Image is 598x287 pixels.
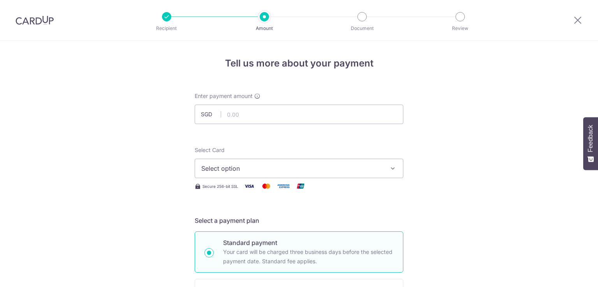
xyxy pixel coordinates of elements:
[201,164,383,173] span: Select option
[195,105,403,124] input: 0.00
[16,16,54,25] img: CardUp
[138,24,195,32] p: Recipient
[276,181,291,191] img: American Express
[587,125,594,152] span: Feedback
[223,238,394,247] p: Standard payment
[195,56,403,70] h4: Tell us more about your payment
[236,24,293,32] p: Amount
[202,183,238,189] span: Secure 256-bit SSL
[195,216,403,225] h5: Select a payment plan
[333,24,391,32] p: Document
[259,181,274,191] img: Mastercard
[201,110,221,118] span: SGD
[583,117,598,170] button: Feedback - Show survey
[548,264,590,283] iframe: Opens a widget where you can find more information
[431,24,489,32] p: Review
[223,247,394,266] p: Your card will be charged three business days before the selected payment date. Standard fee appl...
[195,92,253,100] span: Enter payment amount
[195,159,403,178] button: Select option
[241,181,257,191] img: Visa
[195,147,225,153] span: translation missing: en.payables.payment_networks.credit_card.summary.labels.select_card
[293,181,308,191] img: Union Pay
